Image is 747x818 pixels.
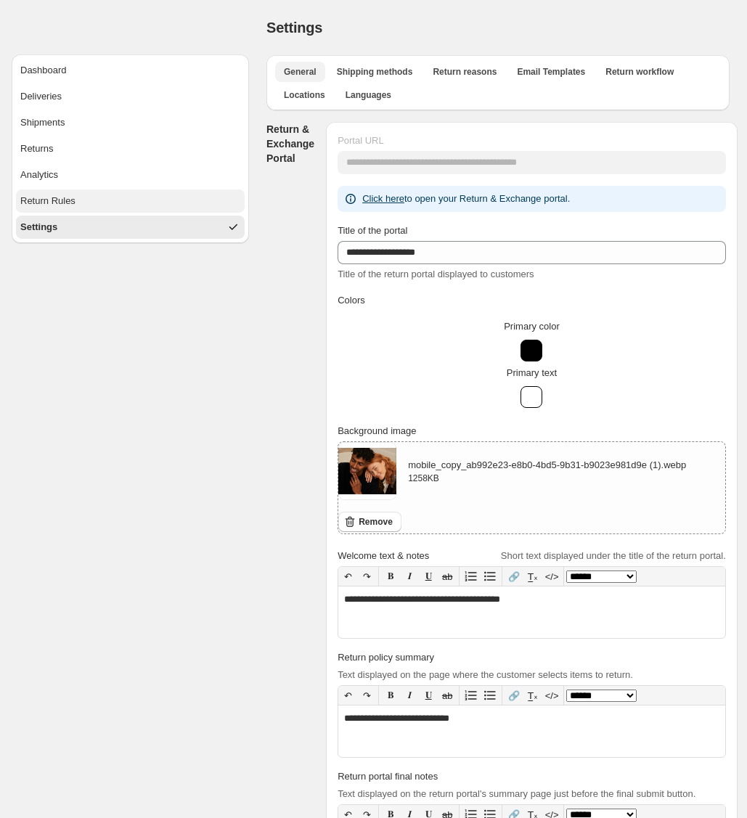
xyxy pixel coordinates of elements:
[400,686,419,705] button: 𝑰
[20,220,57,234] div: Settings
[284,89,325,101] span: Locations
[357,567,376,586] button: ↷
[16,137,245,160] button: Returns
[266,20,322,36] span: Settings
[338,225,407,236] span: Title of the portal
[438,567,457,586] button: ab
[346,89,391,101] span: Languages
[362,193,404,204] a: Click here
[523,567,542,586] button: T̲ₓ
[16,216,245,239] button: Settings
[517,66,585,78] span: Email Templates
[20,194,75,208] div: Return Rules
[433,66,497,78] span: Return reasons
[337,66,413,78] span: Shipping methods
[362,193,570,204] span: to open your Return & Exchange portal.
[505,686,523,705] button: 🔗
[16,163,245,187] button: Analytics
[338,512,401,532] button: Remove
[20,168,58,182] div: Analytics
[357,686,376,705] button: ↷
[338,567,357,586] button: ↶
[338,669,633,680] span: Text displayed on the page where the customer selects items to return.
[481,686,499,705] button: Bullet list
[338,550,429,561] span: Welcome text & notes
[408,473,686,484] p: 1258 KB
[507,367,557,378] span: Primary text
[605,66,674,78] span: Return workflow
[408,458,686,484] div: mobile_copy_ab992e23-e8b0-4bd5-9b31-b9023e981d9e (1).webp
[442,571,452,582] s: ab
[338,295,365,306] span: Colors
[400,567,419,586] button: 𝑰
[505,567,523,586] button: 🔗
[338,269,534,279] span: Title of the return portal displayed to customers
[462,567,481,586] button: Numbered list
[425,570,432,581] span: 𝐔
[16,59,245,82] button: Dashboard
[523,686,542,705] button: T̲ₓ
[20,89,62,104] div: Deliveries
[338,686,357,705] button: ↶
[359,516,393,528] span: Remove
[381,686,400,705] button: 𝐁
[266,122,314,165] h3: Return & Exchange Portal
[419,686,438,705] button: 𝐔
[501,550,726,561] span: Short text displayed under the title of the return portal.
[381,567,400,586] button: 𝐁
[425,690,432,700] span: 𝐔
[481,567,499,586] button: Bullet list
[542,567,561,586] button: </>
[462,686,481,705] button: Numbered list
[16,111,245,134] button: Shipments
[20,63,67,78] div: Dashboard
[338,788,695,799] span: Text displayed on the return portal's summary page just before the final submit button.
[16,85,245,108] button: Deliveries
[504,321,560,332] span: Primary color
[338,135,384,146] span: Portal URL
[438,686,457,705] button: ab
[542,686,561,705] button: </>
[16,189,245,213] button: Return Rules
[442,690,452,701] s: ab
[338,652,434,663] span: Return policy summary
[20,115,65,130] div: Shipments
[20,142,54,156] div: Returns
[419,567,438,586] button: 𝐔
[284,66,317,78] span: General
[338,425,416,436] span: Background image
[338,771,438,782] span: Return portal final notes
